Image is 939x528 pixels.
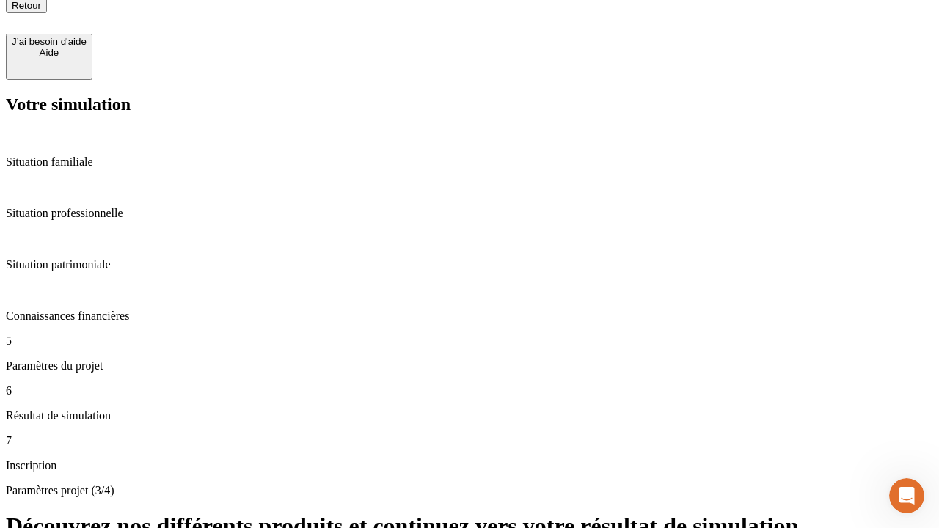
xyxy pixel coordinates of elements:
p: Situation patrimoniale [6,258,933,271]
div: J’ai besoin d'aide [12,36,87,47]
p: Inscription [6,459,933,472]
p: 6 [6,384,933,397]
p: Situation familiale [6,155,933,169]
div: Aide [12,47,87,58]
p: Paramètres projet (3/4) [6,484,933,497]
button: J’ai besoin d'aideAide [6,34,92,80]
p: Paramètres du projet [6,359,933,373]
p: Situation professionnelle [6,207,933,220]
p: Connaissances financières [6,309,933,323]
p: Résultat de simulation [6,409,933,422]
p: 5 [6,334,933,348]
p: 7 [6,434,933,447]
h2: Votre simulation [6,95,933,114]
iframe: Intercom live chat [889,478,924,513]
